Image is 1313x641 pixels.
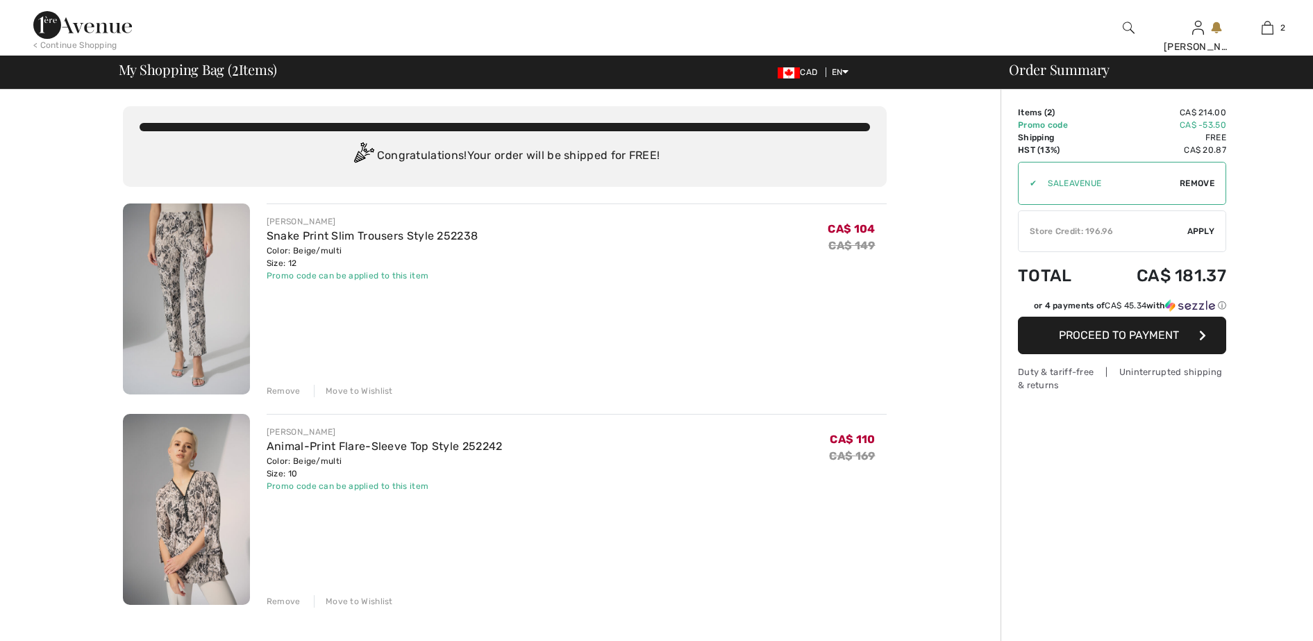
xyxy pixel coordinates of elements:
[830,433,875,446] span: CA$ 110
[1192,19,1204,36] img: My Info
[119,63,278,76] span: My Shopping Bag ( Items)
[778,67,823,77] span: CAD
[1018,365,1226,392] div: Duty & tariff-free | Uninterrupted shipping & returns
[267,269,478,282] div: Promo code can be applied to this item
[832,67,849,77] span: EN
[349,142,377,170] img: Congratulation2.svg
[778,67,800,78] img: Canadian Dollar
[1018,317,1226,354] button: Proceed to Payment
[123,414,250,605] img: Animal-Print Flare-Sleeve Top Style 252242
[1034,299,1226,312] div: or 4 payments of with
[992,63,1305,76] div: Order Summary
[1018,131,1096,144] td: Shipping
[314,385,393,397] div: Move to Wishlist
[1019,225,1187,238] div: Store Credit: 196.96
[1047,108,1052,117] span: 2
[1096,119,1226,131] td: CA$ -53.50
[33,11,132,39] img: 1ère Avenue
[1105,301,1146,310] span: CA$ 45.34
[1037,163,1180,204] input: Promo code
[1280,22,1285,34] span: 2
[1018,106,1096,119] td: Items ( )
[232,59,239,77] span: 2
[1018,144,1096,156] td: HST (13%)
[1059,328,1179,342] span: Proceed to Payment
[267,426,503,438] div: [PERSON_NAME]
[314,595,393,608] div: Move to Wishlist
[33,39,117,51] div: < Continue Shopping
[1018,252,1096,299] td: Total
[1096,106,1226,119] td: CA$ 214.00
[140,142,870,170] div: Congratulations! Your order will be shipped for FREE!
[1165,299,1215,312] img: Sezzle
[1096,144,1226,156] td: CA$ 20.87
[267,244,478,269] div: Color: Beige/multi Size: 12
[1019,177,1037,190] div: ✔
[1096,252,1226,299] td: CA$ 181.37
[267,229,478,242] a: Snake Print Slim Trousers Style 252238
[1192,21,1204,34] a: Sign In
[267,480,503,492] div: Promo code can be applied to this item
[267,385,301,397] div: Remove
[267,215,478,228] div: [PERSON_NAME]
[1164,40,1232,54] div: [PERSON_NAME]
[123,203,250,394] img: Snake Print Slim Trousers Style 252238
[1123,19,1135,36] img: search the website
[828,239,875,252] s: CA$ 149
[828,222,875,235] span: CA$ 104
[1018,299,1226,317] div: or 4 payments ofCA$ 45.34withSezzle Click to learn more about Sezzle
[829,449,875,463] s: CA$ 169
[1233,19,1301,36] a: 2
[1262,19,1273,36] img: My Bag
[267,455,503,480] div: Color: Beige/multi Size: 10
[1018,119,1096,131] td: Promo code
[267,440,503,453] a: Animal-Print Flare-Sleeve Top Style 252242
[1096,131,1226,144] td: Free
[1180,177,1214,190] span: Remove
[1187,225,1215,238] span: Apply
[267,595,301,608] div: Remove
